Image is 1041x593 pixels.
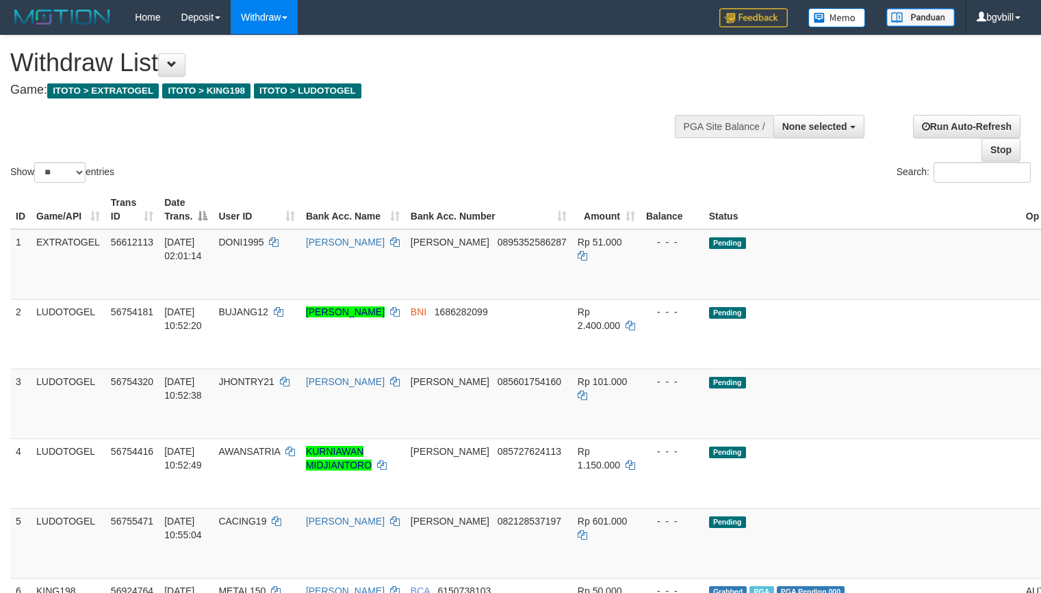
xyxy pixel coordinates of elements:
span: JHONTRY21 [218,376,274,387]
td: LUDOTOGEL [31,438,105,508]
span: Copy 085727624113 to clipboard [498,446,561,457]
span: Copy 085601754160 to clipboard [498,376,561,387]
span: CACING19 [218,516,266,527]
span: 56755471 [111,516,153,527]
td: 1 [10,229,31,300]
td: 4 [10,438,31,508]
span: [DATE] 10:52:49 [164,446,202,471]
div: - - - [646,445,698,458]
span: Pending [709,447,746,458]
td: EXTRATOGEL [31,229,105,300]
th: Balance [641,190,704,229]
div: - - - [646,235,698,249]
select: Showentries [34,162,86,183]
th: Status [704,190,1020,229]
td: 2 [10,299,31,369]
span: [PERSON_NAME] [411,446,489,457]
a: Run Auto-Refresh [913,115,1020,138]
th: Amount: activate to sort column ascending [572,190,641,229]
a: [PERSON_NAME] [306,376,385,387]
td: LUDOTOGEL [31,508,105,578]
label: Search: [897,162,1031,183]
span: [DATE] 02:01:14 [164,237,202,261]
div: - - - [646,514,698,528]
img: Button%20Memo.svg [808,8,866,27]
span: ITOTO > KING198 [162,83,250,98]
span: Copy 0895352586287 to clipboard [498,237,567,248]
span: Rp 601.000 [578,516,627,527]
span: None selected [782,121,847,132]
a: [PERSON_NAME] [306,516,385,527]
span: Pending [709,307,746,319]
span: [PERSON_NAME] [411,237,489,248]
div: - - - [646,305,698,319]
a: [PERSON_NAME] [306,306,385,317]
th: Game/API: activate to sort column ascending [31,190,105,229]
span: BUJANG12 [218,306,268,317]
span: [DATE] 10:52:38 [164,376,202,401]
span: Pending [709,516,746,528]
span: ITOTO > EXTRATOGEL [47,83,159,98]
h4: Game: [10,83,680,97]
th: ID [10,190,31,229]
td: 3 [10,369,31,438]
td: LUDOTOGEL [31,299,105,369]
span: 56754181 [111,306,153,317]
button: None selected [773,115,864,138]
input: Search: [934,162,1031,183]
th: Bank Acc. Number: activate to sort column ascending [405,190,572,229]
span: DONI1995 [218,237,264,248]
span: [DATE] 10:55:04 [164,516,202,540]
span: Rp 1.150.000 [578,446,620,471]
label: Show entries [10,162,114,183]
span: ITOTO > LUDOTOGEL [254,83,361,98]
span: Rp 2.400.000 [578,306,620,331]
span: 56754416 [111,446,153,457]
th: User ID: activate to sort column ascending [213,190,300,229]
span: Copy 082128537197 to clipboard [498,516,561,527]
td: LUDOTOGEL [31,369,105,438]
span: Pending [709,377,746,388]
img: panduan.png [886,8,955,27]
td: 5 [10,508,31,578]
img: MOTION_logo.png [10,7,114,27]
div: PGA Site Balance / [675,115,773,138]
span: Rp 101.000 [578,376,627,387]
span: BNI [411,306,426,317]
span: 56612113 [111,237,153,248]
img: Feedback.jpg [719,8,788,27]
span: AWANSATRIA [218,446,280,457]
span: [DATE] 10:52:20 [164,306,202,331]
th: Date Trans.: activate to sort column descending [159,190,213,229]
span: [PERSON_NAME] [411,516,489,527]
th: Trans ID: activate to sort column ascending [105,190,159,229]
span: Pending [709,237,746,249]
a: [PERSON_NAME] [306,237,385,248]
div: - - - [646,375,698,388]
th: Bank Acc. Name: activate to sort column ascending [300,190,405,229]
h1: Withdraw List [10,49,680,77]
span: Rp 51.000 [578,237,622,248]
a: Stop [981,138,1020,161]
span: [PERSON_NAME] [411,376,489,387]
span: 56754320 [111,376,153,387]
a: KURNIAWAN MIDJIANTORO [306,446,372,471]
span: Copy 1686282099 to clipboard [435,306,488,317]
